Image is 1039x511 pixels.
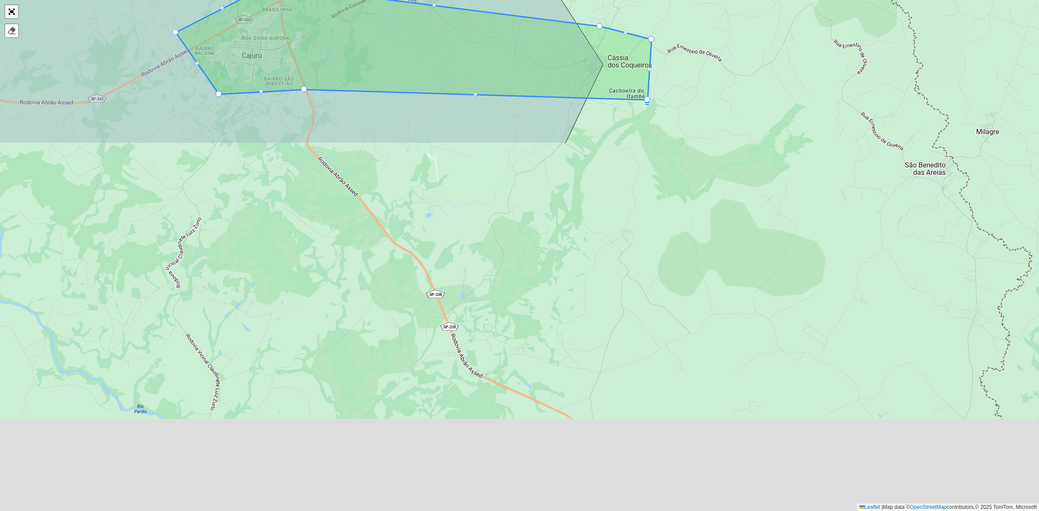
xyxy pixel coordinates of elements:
[881,504,883,510] span: |
[5,24,18,37] div: Remover camada(s)
[857,504,1039,511] div: Map data © contributors,© 2025 TomTom, Microsoft
[5,5,18,18] a: Abrir mapa em tela cheia
[859,504,880,510] a: Leaflet
[910,504,947,510] a: OpenStreetMap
